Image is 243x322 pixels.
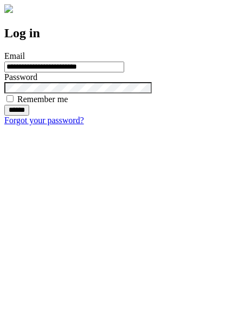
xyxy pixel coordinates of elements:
[17,95,68,104] label: Remember me
[4,72,37,82] label: Password
[4,26,239,41] h2: Log in
[4,116,84,125] a: Forgot your password?
[4,51,25,61] label: Email
[4,4,13,13] img: logo-4e3dc11c47720685a147b03b5a06dd966a58ff35d612b21f08c02c0306f2b779.png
